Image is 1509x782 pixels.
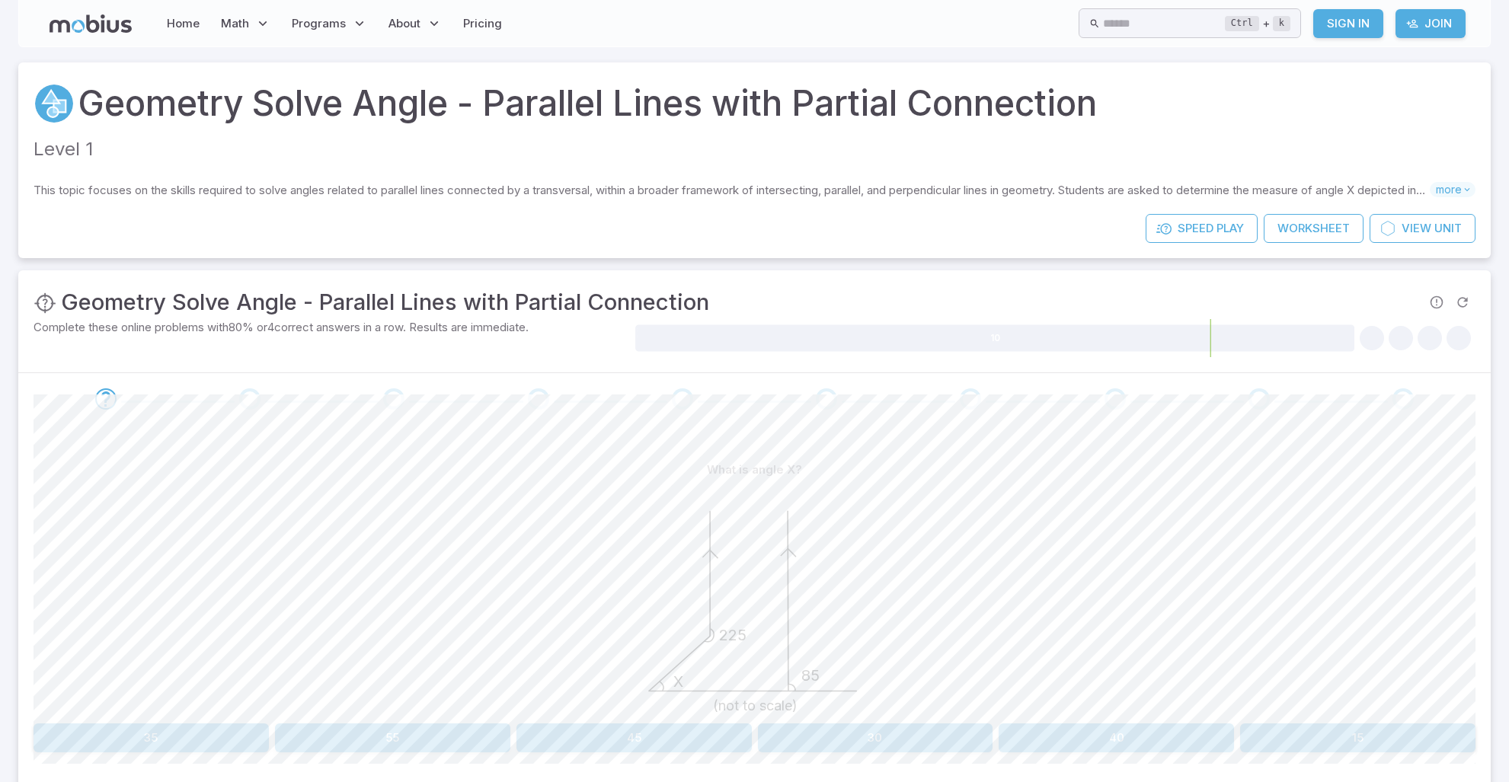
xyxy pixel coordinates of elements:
div: Go to the next question [528,388,549,410]
div: Go to the next question [672,388,693,410]
p: Complete these online problems with 80 % or 4 correct answers in a row. Results are immediate. [34,319,632,336]
div: Go to the next question [1248,388,1270,410]
a: SpeedPlay [1146,214,1258,243]
div: Go to the next question [1105,388,1126,410]
a: ViewUnit [1370,214,1475,243]
span: Refresh Question [1450,289,1475,315]
p: What is angle X? [707,461,802,478]
a: Join [1396,9,1466,38]
a: Sign In [1313,9,1383,38]
a: Geometry 2D [34,83,75,124]
div: Go to the next question [239,388,261,410]
div: Go to the next question [816,388,837,410]
div: Go to the next question [1392,388,1414,410]
div: Go to the next question [95,388,117,410]
div: + [1225,14,1290,33]
button: 35 [34,723,269,752]
span: Math [221,15,249,32]
div: Go to the next question [960,388,981,410]
text: (not to scale) [712,697,797,713]
button: 30 [758,723,993,752]
span: Programs [292,15,346,32]
span: About [388,15,420,32]
button: 15 [1240,723,1475,752]
button: 45 [516,723,752,752]
a: Pricing [459,6,507,41]
text: X [673,672,683,691]
span: Report an issue with the question [1424,289,1450,315]
a: Home [162,6,204,41]
a: Worksheet [1264,214,1364,243]
kbd: Ctrl [1225,16,1259,31]
text: 225 [719,626,747,644]
text: 85 [801,666,820,685]
button: 55 [275,723,510,752]
p: This topic focuses on the skills required to solve angles related to parallel lines connected by ... [34,182,1430,199]
p: Level 1 [34,136,1475,164]
div: Go to the next question [383,388,404,410]
button: 40 [999,723,1234,752]
h3: Geometry Solve Angle - Parallel Lines with Partial Connection [61,286,709,319]
span: Play [1216,220,1244,237]
span: View [1402,220,1431,237]
a: Geometry Solve Angle - Parallel Lines with Partial Connection [78,78,1097,129]
span: Unit [1434,220,1462,237]
kbd: k [1273,16,1290,31]
span: Speed [1178,220,1213,237]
